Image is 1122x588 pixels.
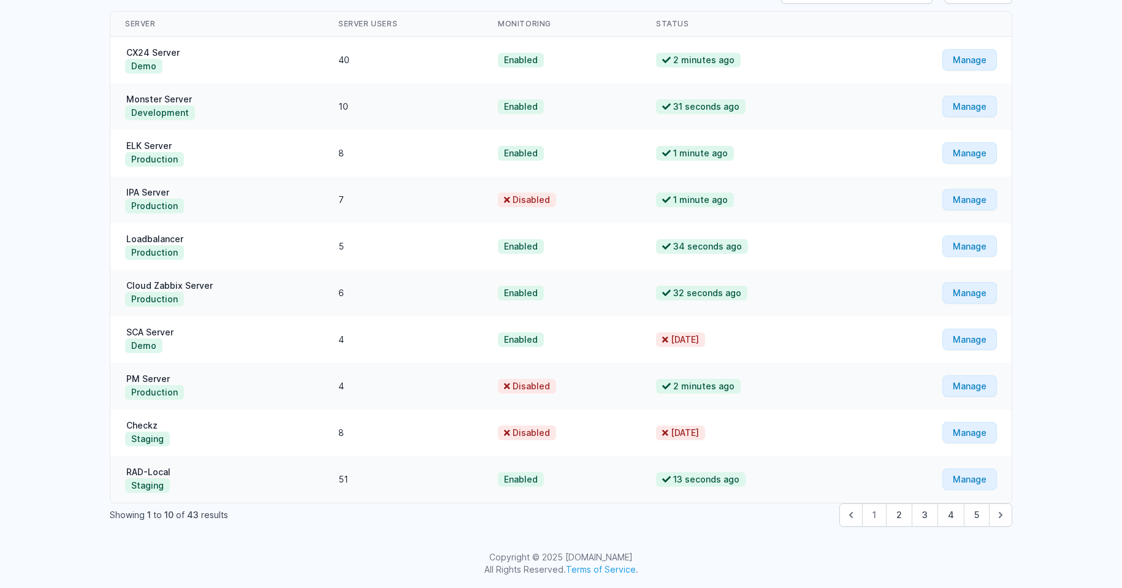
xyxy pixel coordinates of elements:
button: Production [125,152,184,167]
span: 34 seconds ago [656,239,748,254]
span: Enabled [498,53,544,67]
span: 1 [147,510,151,520]
span: Enabled [498,99,544,114]
span: Disabled [498,379,556,394]
span: [DATE] [656,332,705,347]
a: Terms of Service [566,564,636,575]
button: Development [125,105,195,120]
td: 6 [324,270,483,316]
a: Checkz [125,420,159,430]
button: Production [125,245,184,260]
button: Staging [125,432,170,446]
span: Enabled [498,239,544,254]
span: 1 minute ago [656,193,734,207]
span: 2 minutes ago [656,53,741,67]
a: Manage [942,375,997,397]
a: ELK Server [125,140,173,151]
span: Enabled [498,472,544,487]
span: Enabled [498,332,544,347]
span: Enabled [498,286,544,300]
td: 40 [324,37,483,84]
span: 32 seconds ago [656,286,747,300]
a: Loadbalancer [125,234,185,244]
span: [DATE] [656,426,705,440]
span: to [153,510,162,520]
nav: Pagination Navigation [110,503,1012,527]
span: 2 minutes ago [656,379,741,394]
button: Production [125,292,184,307]
th: Status [641,12,860,37]
th: Server Users [324,12,483,37]
a: SCA Server [125,327,175,337]
button: Go to page 3 [912,503,938,527]
a: CX24 Server [125,47,181,58]
span: Disabled [498,426,556,440]
button: Production [125,199,184,213]
span: 10 [164,510,174,520]
a: Cloud Zabbix Server [125,280,214,291]
td: 4 [324,363,483,410]
th: Server [110,12,324,37]
button: Staging [125,478,170,493]
a: Manage [942,468,997,490]
td: 7 [324,177,483,223]
a: Manage [942,235,997,257]
a: Manage [942,96,997,117]
span: 13 seconds ago [656,472,746,487]
button: Demo [125,59,162,74]
a: Manage [942,282,997,304]
a: RAD-Local [125,467,172,477]
th: Monitoring [483,12,641,37]
button: Production [125,385,184,400]
span: Showing [110,510,145,520]
span: of [176,510,185,520]
span: Disabled [498,193,556,207]
button: Go to page 4 [937,503,964,527]
a: Manage [942,329,997,350]
td: 5 [324,223,483,270]
td: 4 [324,316,483,363]
a: Manage [942,49,997,71]
a: Manage [942,142,997,164]
button: Next &raquo; [989,503,1012,527]
button: Go to page 2 [886,503,912,527]
span: 1 minute ago [656,146,734,161]
a: PM Server [125,373,171,384]
td: 51 [324,456,483,503]
a: IPA Server [125,187,170,197]
span: 31 seconds ago [656,99,746,114]
button: Demo [125,338,162,353]
span: 43 [187,510,199,520]
td: 10 [324,83,483,130]
span: &laquo; Previous [839,511,863,524]
span: 1 [862,503,887,527]
a: Monster Server [125,94,193,104]
span: results [201,510,228,520]
td: 8 [324,410,483,456]
a: Manage [942,189,997,210]
span: Enabled [498,146,544,161]
a: Manage [942,422,997,443]
button: Go to page 5 [964,503,990,527]
td: 8 [324,130,483,177]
